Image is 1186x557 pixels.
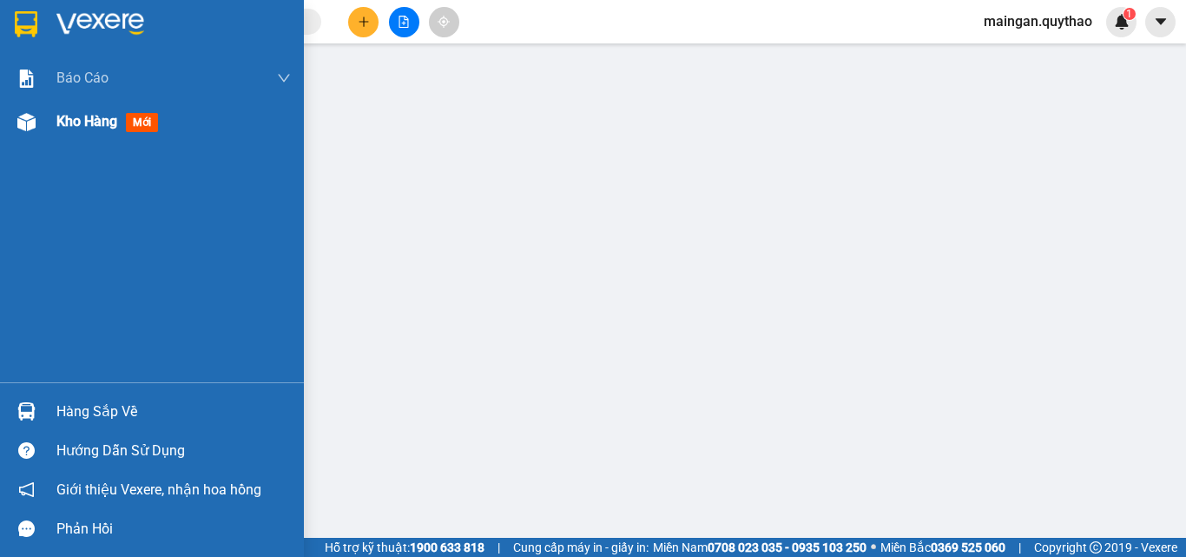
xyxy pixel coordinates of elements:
[513,538,649,557] span: Cung cấp máy in - giấy in:
[56,67,109,89] span: Báo cáo
[970,10,1106,32] span: maingan.quythao
[18,442,35,459] span: question-circle
[56,113,117,129] span: Kho hàng
[871,544,876,551] span: ⚪️
[1114,14,1130,30] img: icon-new-feature
[126,113,158,132] span: mới
[56,438,291,464] div: Hướng dẫn sử dụng
[325,538,484,557] span: Hỗ trợ kỹ thuật:
[708,540,866,554] strong: 0708 023 035 - 0935 103 250
[398,16,410,28] span: file-add
[438,16,450,28] span: aim
[931,540,1005,554] strong: 0369 525 060
[56,399,291,425] div: Hàng sắp về
[17,70,36,88] img: solution-icon
[1123,8,1136,20] sup: 1
[880,538,1005,557] span: Miền Bắc
[1153,14,1169,30] span: caret-down
[56,516,291,542] div: Phản hồi
[1018,538,1021,557] span: |
[1126,8,1132,20] span: 1
[497,538,500,557] span: |
[18,521,35,537] span: message
[56,479,261,501] span: Giới thiệu Vexere, nhận hoa hồng
[1090,541,1102,554] span: copyright
[1145,7,1176,37] button: caret-down
[429,7,459,37] button: aim
[18,481,35,498] span: notification
[15,11,37,37] img: logo-vxr
[653,538,866,557] span: Miền Nam
[348,7,379,37] button: plus
[358,16,370,28] span: plus
[277,71,291,85] span: down
[17,113,36,131] img: warehouse-icon
[389,7,419,37] button: file-add
[17,402,36,421] img: warehouse-icon
[410,540,484,554] strong: 1900 633 818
